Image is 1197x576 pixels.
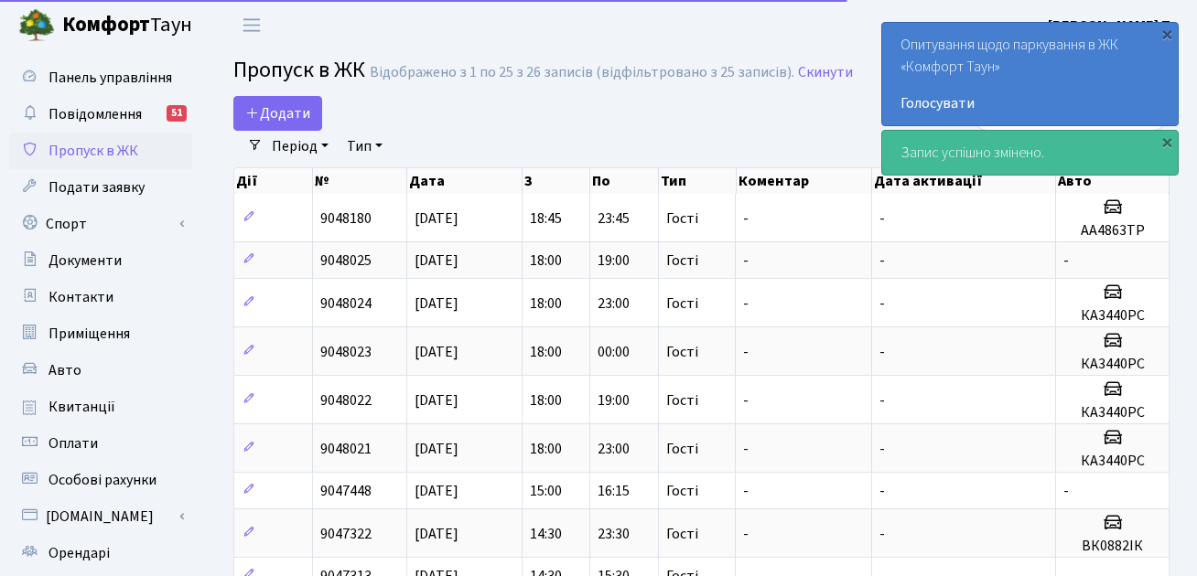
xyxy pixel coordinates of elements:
[1063,481,1069,501] span: -
[666,527,698,541] span: Гості
[1048,16,1175,36] b: [PERSON_NAME] П.
[49,104,142,124] span: Повідомлення
[879,208,885,229] span: -
[9,133,192,169] a: Пропуск в ЖК
[49,68,172,88] span: Панель управління
[1063,251,1069,271] span: -
[9,389,192,425] a: Квитанції
[879,481,885,501] span: -
[743,342,749,362] span: -
[340,131,390,162] a: Тип
[9,242,192,279] a: Документи
[229,10,275,40] button: Переключити навігацію
[743,390,749,411] span: -
[743,524,749,544] span: -
[530,439,562,459] span: 18:00
[49,177,145,197] span: Подати заявку
[49,397,115,417] span: Квитанції
[879,293,885,314] span: -
[879,524,885,544] span: -
[415,293,458,314] span: [DATE]
[1063,356,1161,373] h5: КА3440РС
[320,251,372,271] span: 9048025
[743,208,749,229] span: -
[1063,404,1161,421] h5: КА3440РС
[320,208,372,229] span: 9048180
[415,524,458,544] span: [DATE]
[882,131,1178,175] div: Запис успішно змінено.
[62,10,150,39] b: Комфорт
[666,296,698,311] span: Гості
[407,168,523,194] th: Дата
[666,442,698,456] span: Гості
[530,208,562,229] span: 18:45
[9,498,192,535] a: [DOMAIN_NAME]
[245,103,310,123] span: Додати
[598,208,630,229] span: 23:45
[49,324,130,344] span: Приміщення
[900,92,1159,114] a: Голосувати
[49,141,138,161] span: Пропуск в ЖК
[9,462,192,498] a: Особові рахунки
[666,393,698,408] span: Гості
[18,7,55,44] img: logo.png
[49,470,156,490] span: Особові рахунки
[1063,538,1161,555] h5: ВК0882ІК
[1056,168,1170,194] th: Авто
[530,293,562,314] span: 18:00
[233,54,365,86] span: Пропуск в ЖК
[530,390,562,411] span: 18:00
[415,342,458,362] span: [DATE]
[666,484,698,498] span: Гості
[9,425,192,462] a: Оплати
[1063,222,1161,240] h5: АА4863ТР
[879,439,885,459] span: -
[666,253,698,268] span: Гості
[530,481,562,501] span: 15:00
[415,481,458,501] span: [DATE]
[523,168,591,194] th: З
[1158,133,1176,151] div: ×
[872,168,1056,194] th: Дата активації
[264,131,336,162] a: Період
[743,251,749,271] span: -
[9,206,192,242] a: Спорт
[666,345,698,359] span: Гості
[9,59,192,96] a: Панель управління
[233,96,322,131] a: Додати
[370,64,794,81] div: Відображено з 1 по 25 з 26 записів (відфільтровано з 25 записів).
[743,439,749,459] span: -
[879,342,885,362] span: -
[167,105,187,122] div: 51
[9,96,192,133] a: Повідомлення51
[530,524,562,544] span: 14:30
[320,293,372,314] span: 9048024
[530,251,562,271] span: 18:00
[743,293,749,314] span: -
[659,168,737,194] th: Тип
[530,342,562,362] span: 18:00
[666,211,698,226] span: Гості
[415,390,458,411] span: [DATE]
[598,439,630,459] span: 23:00
[743,481,749,501] span: -
[879,390,885,411] span: -
[882,23,1178,125] div: Опитування щодо паркування в ЖК «Комфорт Таун»
[320,524,372,544] span: 9047322
[9,535,192,571] a: Орендарі
[49,251,122,271] span: Документи
[598,524,630,544] span: 23:30
[49,360,81,380] span: Авто
[9,279,192,315] a: Контакти
[598,251,630,271] span: 19:00
[798,64,853,81] a: Скинути
[49,543,110,563] span: Орендарі
[9,169,192,206] a: Подати заявку
[234,168,313,194] th: Дії
[9,315,192,352] a: Приміщення
[320,342,372,362] span: 9048023
[49,433,98,453] span: Оплати
[598,481,630,501] span: 16:15
[1158,25,1176,43] div: ×
[1063,453,1161,470] h5: КА3440РС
